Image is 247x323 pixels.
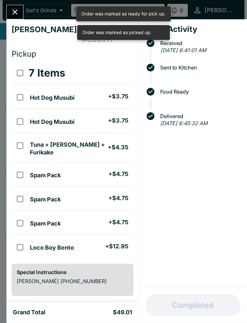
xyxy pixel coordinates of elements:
h5: Spam Pack [30,196,61,203]
div: Order was marked as ready for pick up. [81,8,166,19]
p: Subtotal [17,301,75,308]
h5: Loco Boy Bento [30,244,74,252]
h5: + $3.75 [108,93,128,100]
span: Sent to Kitchen [157,65,242,70]
span: Delivered [157,113,242,119]
h6: Special Instructions [17,269,128,275]
h5: Hot Dog Musubi [30,94,75,102]
h3: 7 Items [29,67,65,79]
h4: Order Activity [144,24,242,34]
div: Order was marked as picked up. [82,27,151,38]
span: Received [157,40,242,46]
p: [PERSON_NAME] [PHONE_NUMBER] [17,278,128,284]
h5: Spam Pack [30,220,61,227]
h5: + $4.75 [108,194,128,202]
span: Food Ready [157,89,242,95]
h5: + $4.35 [108,143,128,151]
p: $39.05 [85,301,128,308]
h5: + $4.75 [108,170,128,178]
h5: Spam Pack [30,171,61,179]
h5: Tuna + [PERSON_NAME] + Furikake [30,141,107,156]
table: orders table [12,61,133,259]
span: Pickup [12,49,36,59]
h4: [PERSON_NAME] [12,25,82,44]
h5: + $3.75 [108,117,128,125]
em: [DATE] 6:45:32 AM [160,120,207,126]
h5: + $12.95 [105,243,128,250]
h5: + $4.75 [108,218,128,226]
em: [DATE] 6:41:01 AM [160,47,206,53]
h5: $49.01 [113,309,132,316]
h5: Grand Total [13,309,45,316]
h5: Hot Dog Musubi [30,118,75,126]
button: Close [7,5,23,19]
